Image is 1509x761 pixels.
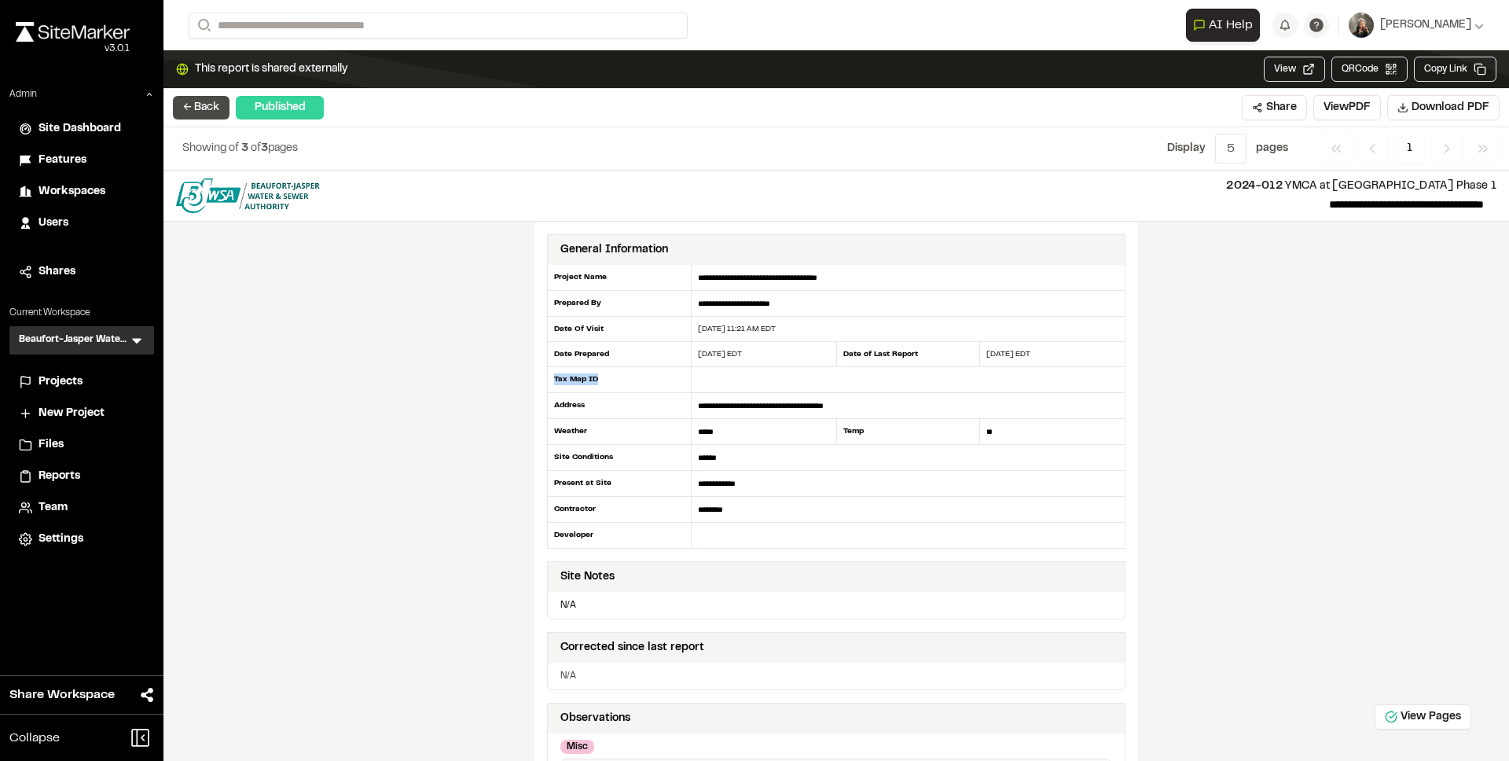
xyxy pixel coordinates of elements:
[836,342,981,367] div: Date of Last Report
[39,373,83,391] span: Projects
[1349,13,1484,38] button: [PERSON_NAME]
[19,152,145,169] a: Features
[1313,95,1381,120] button: ViewPDF
[39,436,64,454] span: Files
[547,393,692,419] div: Address
[1395,134,1424,164] span: 1
[195,61,347,78] span: This report is shared externally
[560,710,630,727] div: Observations
[241,144,248,153] span: 3
[1215,134,1246,164] button: 5
[1414,57,1496,82] button: Copy Link
[547,265,692,291] div: Project Name
[1242,95,1307,120] button: Share
[1209,16,1253,35] span: AI Help
[189,13,217,39] button: Search
[182,144,241,153] span: Showing of
[1226,182,1283,191] span: 2024-012
[19,215,145,232] a: Users
[547,367,692,393] div: Tax Map ID
[1167,140,1206,157] p: Display
[19,468,145,485] a: Reports
[19,373,145,391] a: Projects
[1331,57,1408,82] button: QRCode
[39,499,68,517] span: Team
[9,87,37,101] p: Admin
[261,144,268,153] span: 3
[1186,9,1260,42] button: Open AI Assistant
[16,22,130,42] img: rebrand.png
[547,497,692,523] div: Contractor
[19,405,145,422] a: New Project
[176,178,320,213] img: file
[547,471,692,497] div: Present at Site
[39,152,86,169] span: Features
[547,523,692,548] div: Developer
[1264,57,1325,82] button: View
[39,531,83,548] span: Settings
[547,419,692,445] div: Weather
[560,241,668,259] div: General Information
[39,468,80,485] span: Reports
[560,639,704,656] div: Corrected since last report
[1320,134,1500,164] nav: Navigation
[980,348,1125,360] div: [DATE] EDT
[692,323,1125,335] div: [DATE] 11:21 AM EDT
[39,263,75,281] span: Shares
[1412,99,1489,116] span: Download PDF
[554,598,1118,612] p: N/A
[1375,704,1471,730] button: View Pages
[1387,95,1500,120] button: Download PDF
[560,669,1112,683] p: N/A
[1256,140,1288,157] p: page s
[19,120,145,138] a: Site Dashboard
[560,740,594,754] div: Misc
[1349,13,1374,38] img: User
[16,42,130,56] div: Oh geez...please don't...
[9,729,60,748] span: Collapse
[332,178,1496,195] p: YMCA at [GEOGRAPHIC_DATA] Phase 1
[182,140,298,157] p: of pages
[1380,17,1471,34] span: [PERSON_NAME]
[19,531,145,548] a: Settings
[173,96,229,119] button: ← Back
[39,183,105,200] span: Workspaces
[836,419,981,445] div: Temp
[39,215,68,232] span: Users
[19,183,145,200] a: Workspaces
[9,686,115,704] span: Share Workspace
[692,348,836,360] div: [DATE] EDT
[1186,9,1266,42] div: Open AI Assistant
[547,317,692,342] div: Date Of Visit
[39,120,121,138] span: Site Dashboard
[39,405,105,422] span: New Project
[9,306,154,320] p: Current Workspace
[19,499,145,517] a: Team
[547,342,692,367] div: Date Prepared
[19,263,145,281] a: Shares
[547,445,692,471] div: Site Conditions
[19,333,129,348] h3: Beaufort-Jasper Water & Sewer Authority
[19,436,145,454] a: Files
[236,96,324,119] div: Published
[560,568,615,586] div: Site Notes
[547,291,692,317] div: Prepared By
